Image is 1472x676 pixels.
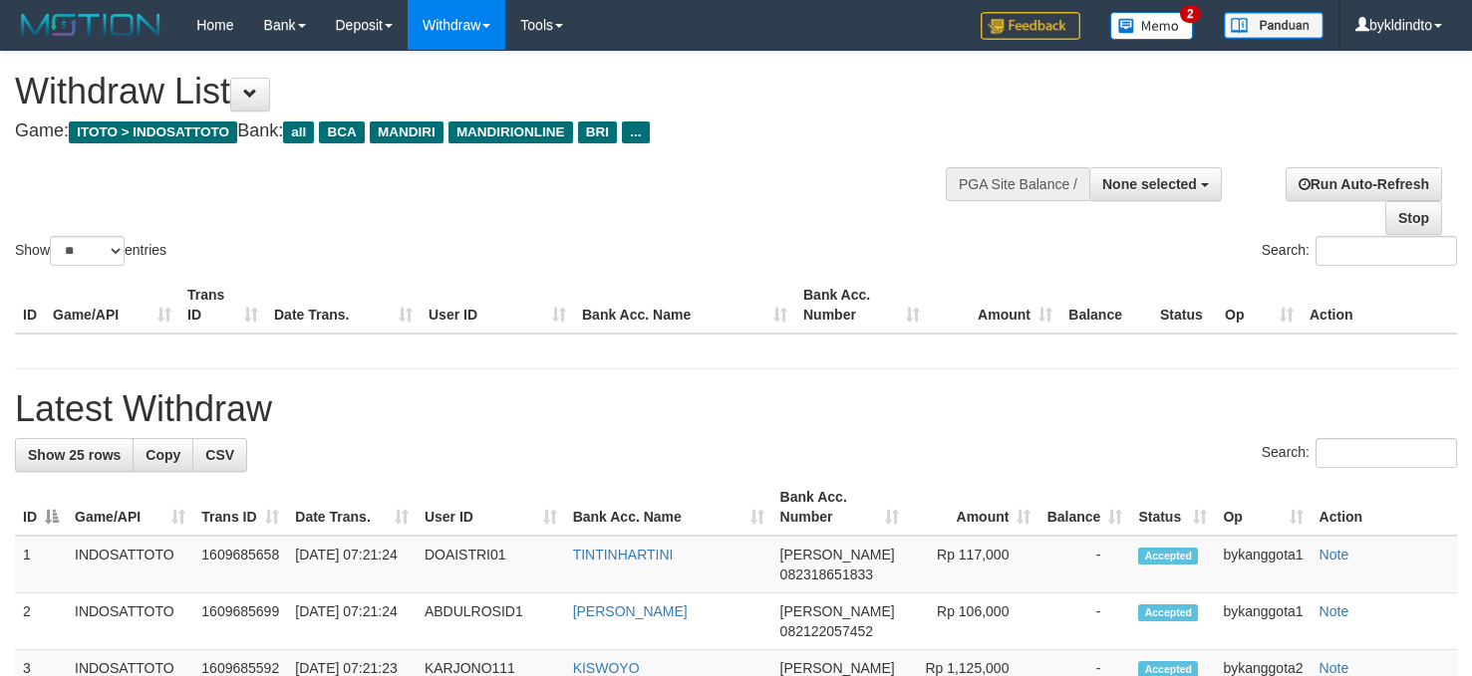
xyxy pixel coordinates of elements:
span: Accepted [1138,548,1198,564]
a: Note [1320,603,1349,619]
img: MOTION_logo.png [15,10,166,40]
th: Bank Acc. Number [795,277,928,334]
th: ID: activate to sort column descending [15,479,67,536]
input: Search: [1316,438,1457,468]
input: Search: [1316,236,1457,266]
th: Bank Acc. Name [574,277,795,334]
div: PGA Site Balance / [946,167,1089,201]
td: [DATE] 07:21:24 [287,536,417,593]
th: Status [1152,277,1217,334]
span: ITOTO > INDOSATTOTO [69,121,237,143]
th: Date Trans. [266,277,421,334]
th: Amount: activate to sort column ascending [907,479,1038,536]
td: INDOSATTOTO [67,593,193,650]
a: Note [1320,547,1349,563]
td: DOAISTRI01 [417,536,565,593]
th: User ID: activate to sort column ascending [417,479,565,536]
span: Copy 082122057452 to clipboard [780,623,873,639]
a: Stop [1385,201,1442,235]
span: None selected [1102,176,1197,192]
a: [PERSON_NAME] [573,603,688,619]
a: KISWOYO [573,660,640,676]
td: 1609685699 [193,593,287,650]
span: all [283,121,314,143]
th: Bank Acc. Number: activate to sort column ascending [772,479,907,536]
td: Rp 117,000 [907,536,1038,593]
select: Showentries [50,236,125,266]
h1: Withdraw List [15,72,962,112]
th: Trans ID: activate to sort column ascending [193,479,287,536]
th: Amount [928,277,1060,334]
span: Copy [146,447,180,463]
td: - [1038,593,1130,650]
a: Note [1320,660,1349,676]
td: ABDULROSID1 [417,593,565,650]
a: Run Auto-Refresh [1286,167,1442,201]
td: [DATE] 07:21:24 [287,593,417,650]
a: Copy [133,438,193,472]
td: INDOSATTOTO [67,536,193,593]
h4: Game: Bank: [15,121,962,141]
a: TINTINHARTINI [573,547,674,563]
img: Button%20Memo.svg [1110,12,1194,40]
td: 1 [15,536,67,593]
th: Action [1302,277,1457,334]
td: Rp 106,000 [907,593,1038,650]
span: Accepted [1138,604,1198,621]
th: Action [1312,479,1457,536]
a: CSV [192,438,247,472]
th: Status: activate to sort column ascending [1130,479,1215,536]
label: Search: [1262,438,1457,468]
span: Copy 082318651833 to clipboard [780,566,873,582]
span: [PERSON_NAME] [780,603,895,619]
th: Op [1217,277,1302,334]
span: MANDIRIONLINE [448,121,573,143]
span: [PERSON_NAME] [780,547,895,563]
span: BCA [319,121,364,143]
td: 1609685658 [193,536,287,593]
label: Search: [1262,236,1457,266]
img: panduan.png [1224,12,1324,39]
td: bykanggota1 [1215,536,1311,593]
span: BRI [578,121,617,143]
th: ID [15,277,45,334]
th: Game/API [45,277,179,334]
th: Date Trans.: activate to sort column ascending [287,479,417,536]
button: None selected [1089,167,1222,201]
td: bykanggota1 [1215,593,1311,650]
td: 2 [15,593,67,650]
img: Feedback.jpg [981,12,1080,40]
th: Balance: activate to sort column ascending [1038,479,1130,536]
th: Game/API: activate to sort column ascending [67,479,193,536]
th: Balance [1060,277,1152,334]
label: Show entries [15,236,166,266]
th: Trans ID [179,277,266,334]
a: Show 25 rows [15,438,134,472]
span: CSV [205,447,234,463]
span: Show 25 rows [28,447,121,463]
h1: Latest Withdraw [15,389,1457,429]
th: Bank Acc. Name: activate to sort column ascending [565,479,772,536]
span: MANDIRI [370,121,443,143]
td: - [1038,536,1130,593]
th: Op: activate to sort column ascending [1215,479,1311,536]
span: 2 [1180,5,1201,23]
th: User ID [421,277,574,334]
span: [PERSON_NAME] [780,660,895,676]
span: ... [622,121,649,143]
